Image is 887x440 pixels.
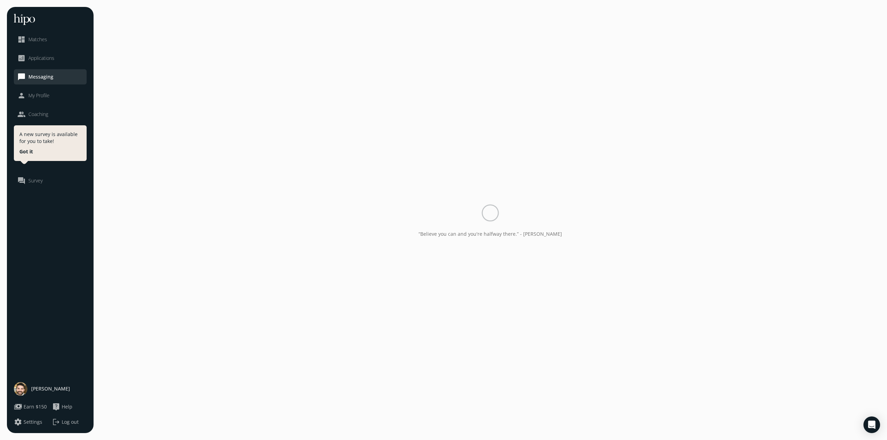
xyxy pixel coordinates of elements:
span: Survey [28,177,43,184]
span: [PERSON_NAME] [31,385,70,392]
p: A new survey is available for you to take! [19,131,81,145]
span: Coaching [28,111,48,118]
a: dashboardMatches [17,35,83,44]
span: settings [14,418,22,426]
span: question_answer [17,177,26,185]
img: hh-logo-white [14,14,35,25]
button: logoutLog out [52,418,87,426]
img: user-photo [14,382,28,396]
span: dashboard [17,35,26,44]
span: logout [52,418,60,426]
span: My Profile [28,92,50,99]
span: Log out [62,419,79,425]
a: analyticsApplications [17,54,83,62]
a: personMy Profile [17,91,83,100]
a: chat_bubbleMessaging [17,73,83,81]
span: live_help [52,403,60,411]
span: payments [14,403,22,411]
span: Help [62,403,72,410]
img: svg%3e [480,203,501,223]
button: paymentsEarn $150 [14,403,47,411]
div: Open Intercom Messenger [863,416,880,433]
a: peopleCoaching [17,110,83,118]
button: settingsSettings [14,418,42,426]
button: live_helpHelp [52,403,72,411]
button: Got it [19,148,33,155]
span: analytics [17,54,26,62]
a: live_helpHelp [52,403,87,411]
a: settingsSettings [14,418,49,426]
span: Earn $150 [24,403,47,410]
span: people [17,110,26,118]
span: Settings [24,419,42,425]
span: person [17,91,26,100]
a: paymentsEarn $150 [14,403,49,411]
a: question_answerSurvey [17,177,83,185]
span: Messaging [28,73,53,80]
span: Applications [28,55,54,62]
span: Matches [28,36,47,43]
span: chat_bubble [17,73,26,81]
p: “Believe you can and you're halfway there.” - [PERSON_NAME] [419,230,562,237]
